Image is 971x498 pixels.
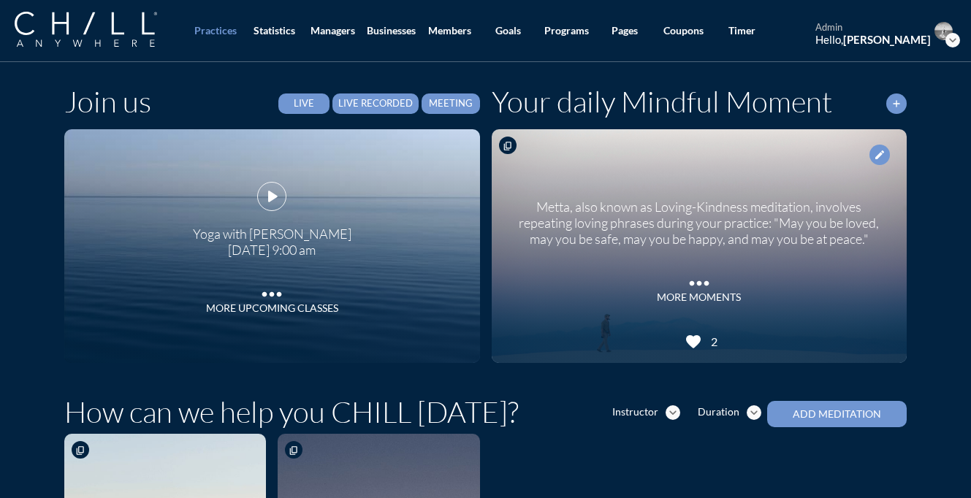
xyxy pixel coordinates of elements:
i: more_horiz [685,269,714,291]
h1: Join us [64,84,151,119]
div: Businesses [367,25,416,37]
h1: Your daily Mindful Moment [492,84,832,119]
i: favorite [685,333,702,350]
i: play_arrow [261,185,283,207]
button: Live Recorded [332,93,419,114]
div: Add Meditation [793,408,881,421]
i: content_copy [75,445,85,456]
i: expand_more [945,33,960,47]
i: edit [874,149,886,161]
div: Live Recorded [338,98,413,110]
div: Statistics [254,25,295,37]
div: Goals [495,25,521,37]
i: expand_more [747,405,761,420]
div: Duration [698,406,739,418]
h1: How can we help you CHILL [DATE]? [64,394,519,429]
a: Company Logo [15,12,186,49]
i: more_horiz [257,280,286,302]
div: admin [815,22,931,34]
i: content_copy [289,445,299,456]
i: content_copy [503,141,513,151]
div: Meeting [427,98,474,110]
div: Pages [612,25,638,37]
button: play [257,182,286,211]
div: Practices [194,25,237,37]
img: Company Logo [15,12,157,47]
div: Metta, also known as Loving-Kindness meditation, involves repeating loving phrases during your pr... [510,188,889,247]
div: Coupons [663,25,704,37]
div: MORE MOMENTS [657,291,741,304]
div: Yoga with [PERSON_NAME] [193,215,351,242]
div: Live [289,98,319,110]
div: Members [428,25,471,37]
div: [DATE] 9:00 am [193,242,351,258]
div: Hello, [815,33,931,46]
button: Live [278,93,330,114]
div: 2 [706,334,717,348]
img: Profile icon [934,22,953,40]
div: Programs [544,25,589,37]
div: Instructor [612,406,658,418]
i: add [891,98,902,110]
button: Meeting [422,93,480,114]
div: More Upcoming Classes [206,302,338,315]
strong: [PERSON_NAME] [843,33,931,46]
button: Add Meditation [767,401,907,427]
div: Managers [311,25,355,37]
i: expand_more [666,405,680,420]
div: Timer [728,25,755,37]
